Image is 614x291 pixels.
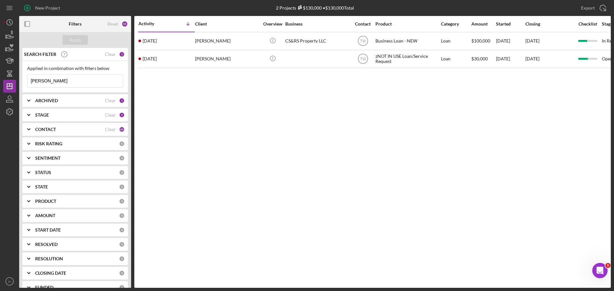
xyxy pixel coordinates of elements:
[24,52,56,57] b: SEARCH FILTER
[35,98,58,103] b: ARCHIVED
[375,50,439,67] div: zNOT IN USE Loan/Service Request
[35,213,55,218] b: AMOUNT
[35,227,61,233] b: START DATE
[360,39,366,43] text: TW
[105,127,116,132] div: Clear
[285,33,349,50] div: CS&RS Property LLC
[119,141,125,147] div: 0
[496,21,525,27] div: Started
[119,256,125,262] div: 0
[375,21,439,27] div: Product
[35,112,49,118] b: STAGE
[35,2,60,14] div: New Project
[351,21,375,27] div: Contact
[143,38,157,43] time: 2025-05-19 14:43
[105,52,116,57] div: Clear
[122,21,128,27] div: 50
[105,112,116,118] div: Clear
[496,50,525,67] div: [DATE]
[525,21,573,27] div: Closing
[119,126,125,132] div: 46
[119,213,125,218] div: 0
[8,280,11,283] text: IV
[35,199,56,204] b: PRODUCT
[3,275,16,288] button: IV
[119,112,125,118] div: 2
[575,2,611,14] button: Export
[574,21,601,27] div: Checklist
[276,5,354,11] div: 2 Projects • $130,000 Total
[525,38,539,43] time: [DATE]
[138,21,167,26] div: Activity
[35,256,63,261] b: RESOLUTION
[441,33,471,50] div: Loan
[195,33,259,50] div: [PERSON_NAME]
[143,56,157,61] time: 2024-03-06 01:02
[119,51,125,57] div: 1
[35,285,53,290] b: FUNDED
[581,2,595,14] div: Export
[605,263,610,268] span: 1
[195,50,259,67] div: [PERSON_NAME]
[119,270,125,276] div: 0
[471,56,488,61] span: $30,000
[285,21,349,27] div: Business
[35,170,51,175] b: STATUS
[119,170,125,175] div: 0
[296,5,322,11] div: $130,000
[471,38,490,43] span: $100,000
[261,21,285,27] div: Overview
[119,155,125,161] div: 0
[195,21,259,27] div: Client
[119,241,125,247] div: 0
[19,2,67,14] button: New Project
[119,285,125,290] div: 0
[105,98,116,103] div: Clear
[119,98,125,103] div: 1
[69,35,81,45] div: Apply
[119,227,125,233] div: 0
[35,156,60,161] b: SENTIMENT
[35,242,58,247] b: RESOLVED
[441,50,471,67] div: Loan
[360,57,366,61] text: TW
[27,66,123,71] div: Applied in combination with filters below
[496,33,525,50] div: [DATE]
[35,127,56,132] b: CONTACT
[35,184,48,189] b: STATE
[35,141,62,146] b: RISK RATING
[119,198,125,204] div: 0
[525,56,539,61] time: [DATE]
[592,263,608,278] iframe: Intercom live chat
[69,21,82,27] b: Filters
[119,184,125,190] div: 0
[471,21,495,27] div: Amount
[107,21,118,27] div: Reset
[35,271,66,276] b: CLOSING DATE
[441,21,471,27] div: Category
[375,33,439,50] div: Business Loan - NEW
[62,35,88,45] button: Apply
